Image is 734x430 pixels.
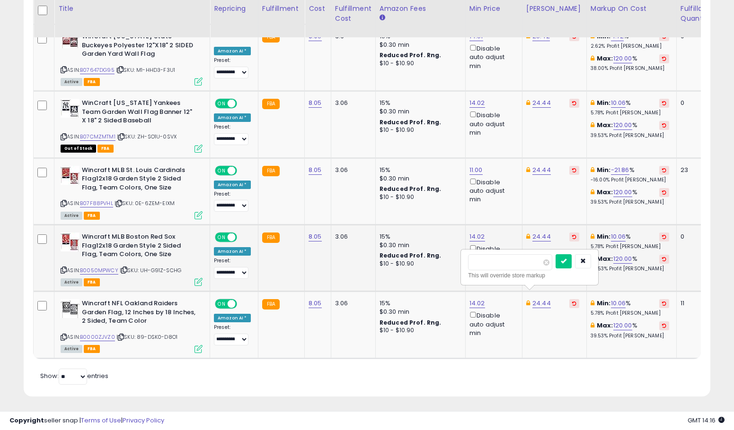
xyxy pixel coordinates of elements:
div: Fulfillment [262,4,301,14]
a: 14.02 [469,232,485,241]
div: seller snap | | [9,416,164,425]
div: Amazon AI * [214,113,251,122]
a: 10.06 [611,232,626,241]
div: Cost [309,4,327,14]
span: FBA [84,78,100,86]
div: $0.30 min [380,308,458,316]
a: 24.44 [532,165,551,175]
div: Amazon AI * [214,47,251,55]
p: 5.78% Profit [PERSON_NAME] [591,110,669,116]
a: 24.44 [532,232,551,241]
a: 120.00 [613,254,632,264]
span: FBA [84,212,100,220]
div: Min Price [469,4,518,14]
b: WinCraft [US_STATE] State Buckeyes Polyester 12"X18" 2 SIDED Garden Yard Wall Flag [82,32,197,61]
a: 120.00 [613,188,632,197]
div: 15% [380,166,458,174]
div: ASIN: [61,299,203,352]
div: Preset: [214,57,251,78]
div: $10 - $10.90 [380,60,458,68]
span: Show: entries [40,371,108,380]
div: ASIN: [61,232,203,285]
b: Reduced Prof. Rng. [380,318,442,327]
div: 3.06 [335,99,368,107]
a: 8.05 [309,232,322,241]
a: Terms of Use [81,416,121,425]
div: % [591,32,669,50]
span: | SKU: M1-HHD3-F3U1 [116,66,175,74]
p: 39.53% Profit [PERSON_NAME] [591,199,669,206]
div: 3.06 [335,166,368,174]
a: 10.06 [611,98,626,108]
span: All listings currently available for purchase on Amazon [61,345,82,353]
span: ON [216,233,228,241]
div: Disable auto adjust min [469,310,515,337]
div: Preset: [214,324,251,345]
span: OFF [236,233,251,241]
div: % [591,54,669,72]
div: 23 [681,166,710,174]
div: $10 - $10.90 [380,193,458,201]
div: Disable auto adjust min [469,177,515,204]
a: B07647DG95 [80,66,115,74]
b: Max: [597,120,613,129]
span: | SKU: 89-DSK0-D8O1 [116,333,177,341]
span: OFF [236,100,251,108]
a: Privacy Policy [123,416,164,425]
b: Min: [597,32,611,41]
div: Disable auto adjust min [469,243,515,271]
a: 8.05 [309,299,322,308]
div: $0.30 min [380,174,458,183]
div: % [591,321,669,339]
b: Reduced Prof. Rng. [380,118,442,126]
div: 11 [681,299,710,308]
div: $10 - $10.90 [380,126,458,134]
div: % [591,99,669,116]
a: B07CMZMTM1 [80,133,115,141]
div: % [591,232,669,250]
div: Preset: [214,124,251,145]
strong: Copyright [9,416,44,425]
div: Title [58,4,206,14]
div: Fulfillable Quantity [681,4,713,24]
div: Preset: [214,191,251,212]
div: % [591,299,669,317]
div: Amazon Fees [380,4,461,14]
a: B07F88PVHL [80,199,113,207]
span: All listings currently available for purchase on Amazon [61,78,82,86]
div: Repricing [214,4,254,14]
span: FBA [84,278,100,286]
b: Min: [597,98,611,107]
b: Wincraft MLB St. Louis Cardinals Flag12x18 Garden Style 2 Sided Flag, Team Colors, One Size [82,166,197,195]
b: Min: [597,299,611,308]
div: $0.30 min [380,107,458,116]
b: Max: [597,254,613,263]
span: 2025-09-14 14:16 GMT [688,416,725,425]
b: Min: [597,165,611,174]
p: 5.78% Profit [PERSON_NAME] [591,310,669,317]
span: | SKU: UH-G91Z-SCHG [120,267,181,274]
span: All listings currently available for purchase on Amazon [61,278,82,286]
p: -16.00% Profit [PERSON_NAME] [591,177,669,183]
span: OFF [236,166,251,174]
a: 14.02 [469,299,485,308]
span: OFF [236,300,251,308]
a: 10.06 [611,299,626,308]
div: 3.06 [335,299,368,308]
div: [PERSON_NAME] [526,4,583,14]
b: Reduced Prof. Rng. [380,185,442,193]
p: 39.53% Profit [PERSON_NAME] [591,266,669,272]
small: Amazon Fees. [380,14,385,22]
b: Max: [597,188,613,197]
small: FBA [262,99,280,109]
div: This will override store markup [468,271,591,280]
div: 0 [681,99,710,107]
span: ON [216,166,228,174]
a: 120.00 [613,54,632,63]
div: ASIN: [61,32,203,85]
b: Wincraft NFL Oakland Raiders Garden Flag, 12 Inches by 18 Inches, 2 Sided, Team Color [82,299,197,328]
div: Preset: [214,258,251,279]
div: Fulfillment Cost [335,4,371,24]
div: % [591,188,669,206]
div: 15% [380,299,458,308]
